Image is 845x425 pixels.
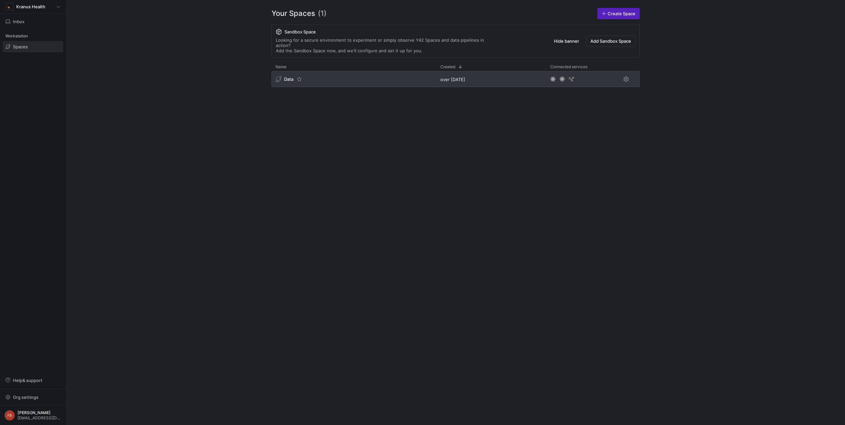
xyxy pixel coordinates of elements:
[13,378,42,383] span: Help & support
[3,375,63,386] button: Help& support
[275,65,286,69] span: Name
[6,3,13,10] img: https://storage.googleapis.com/y42-prod-data-exchange/images/RPxujLVyfKs3dYbCaMXym8FJVsr3YB0cxJXX...
[3,31,63,41] div: Workstation
[608,11,635,16] span: Create Space
[16,4,45,9] span: Kranus Health
[3,392,63,403] button: Org settings
[550,65,587,69] span: Connected services
[597,8,640,19] a: Create Space
[318,8,326,19] span: (1)
[272,71,640,90] div: Press SPACE to select this row.
[18,416,62,420] span: [EMAIL_ADDRESS][DOMAIN_NAME]
[3,16,63,27] button: Inbox
[13,19,25,24] span: Inbox
[13,44,28,49] span: Spaces
[554,38,579,44] span: Hide banner
[272,8,315,19] span: Your Spaces
[550,35,583,47] button: Hide banner
[3,41,63,52] a: Spaces
[586,35,635,47] button: Add Sandbox Space
[590,38,631,44] span: Add Sandbox Space
[3,408,63,422] button: FB[PERSON_NAME][EMAIL_ADDRESS][DOMAIN_NAME]
[284,76,293,82] span: Data
[284,29,316,34] span: Sandbox Space
[3,395,63,401] a: Org settings
[440,77,465,82] span: over [DATE]
[276,37,498,53] div: Looking for a secure environment to experiment or simply observe Y42 Spaces and data pipelines in...
[18,410,62,415] span: [PERSON_NAME]
[440,65,455,69] span: Created
[4,410,15,421] div: FB
[13,395,38,400] span: Org settings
